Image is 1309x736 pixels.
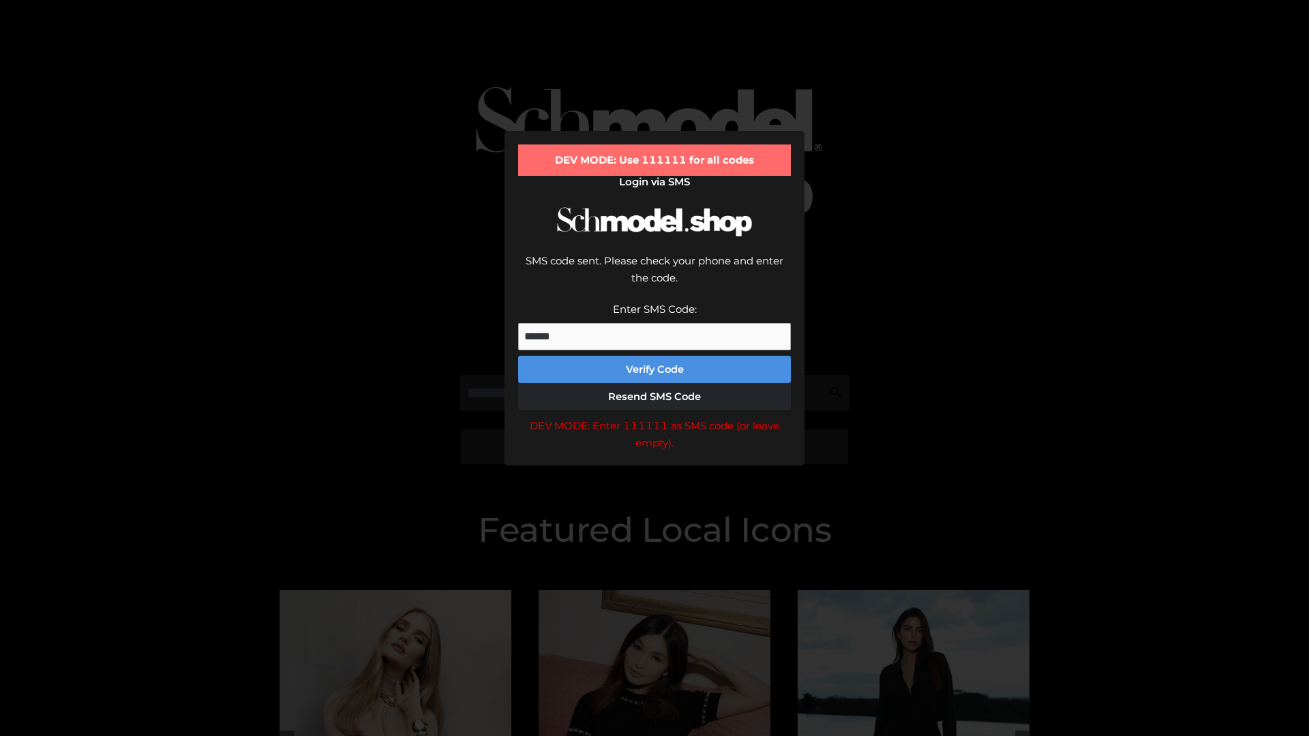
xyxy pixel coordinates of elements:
h2: Login via SMS [518,176,791,188]
label: Enter SMS Code: [613,303,697,316]
img: Schmodel Logo [552,195,757,249]
button: Verify Code [518,356,791,383]
div: DEV MODE: Enter 111111 as SMS code (or leave empty). [518,417,791,452]
div: SMS code sent. Please check your phone and enter the code. [518,252,791,301]
button: Resend SMS Code [518,383,791,410]
div: DEV MODE: Use 111111 for all codes [518,144,791,176]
